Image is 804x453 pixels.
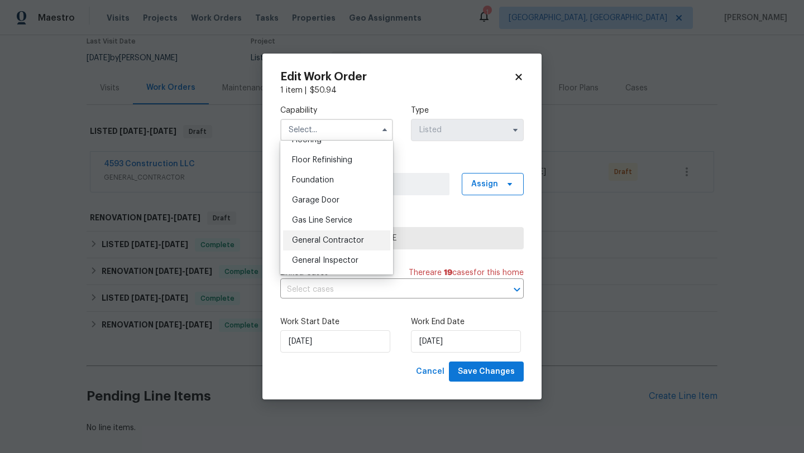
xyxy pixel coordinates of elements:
[378,123,391,137] button: Hide options
[444,269,452,277] span: 19
[292,196,339,204] span: Garage Door
[280,71,514,83] h2: Edit Work Order
[471,179,498,190] span: Assign
[509,282,525,297] button: Open
[292,237,364,244] span: General Contractor
[290,233,514,244] span: 4593 Construction LLC - CLE
[458,365,515,379] span: Save Changes
[280,330,390,353] input: M/D/YYYY
[411,105,524,116] label: Type
[411,362,449,382] button: Cancel
[411,119,524,141] input: Select...
[449,362,524,382] button: Save Changes
[280,119,393,141] input: Select...
[411,316,524,327] label: Work End Date
[310,86,337,94] span: $ 50.94
[409,267,524,278] span: There are case s for this home
[292,156,352,164] span: Floor Refinishing
[280,213,524,224] label: Trade Partner
[292,216,352,224] span: Gas Line Service
[292,176,334,184] span: Foundation
[509,123,522,137] button: Show options
[411,330,521,353] input: M/D/YYYY
[292,257,358,264] span: General Inspector
[416,365,444,379] span: Cancel
[280,85,524,96] div: 1 item |
[280,159,524,170] label: Work Order Manager
[280,316,393,327] label: Work Start Date
[280,281,492,298] input: Select cases
[280,105,393,116] label: Capability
